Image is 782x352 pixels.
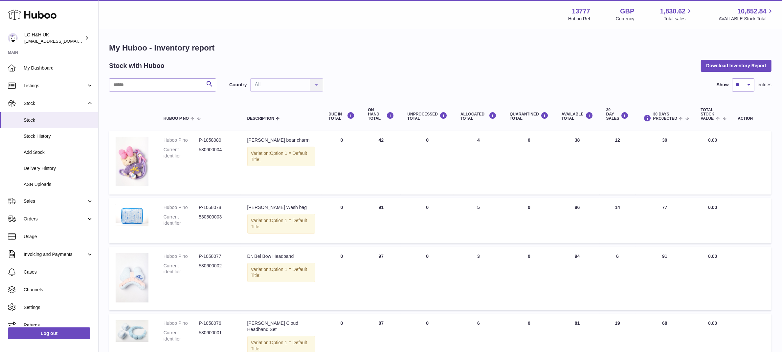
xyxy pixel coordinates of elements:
label: Show [717,82,729,88]
dd: 530600002 [199,263,234,275]
span: Option 1 = Default Title; [251,340,307,351]
div: Variation: [247,147,316,166]
div: [PERSON_NAME] Cloud Headband Set [247,320,316,333]
div: Currency [616,16,635,22]
span: ASN Uploads [24,181,93,188]
div: UNPROCESSED Total [407,112,447,121]
div: [PERSON_NAME] Wash bag [247,204,316,211]
dt: Current identifier [164,330,199,342]
td: 0 [401,131,454,195]
div: 30 DAY SALES [606,108,629,121]
h2: Stock with Huboo [109,61,165,70]
dd: P-1058077 [199,253,234,259]
dd: 530600003 [199,214,234,226]
td: 91 [361,198,401,243]
dt: Huboo P no [164,137,199,143]
span: 10,852.84 [737,7,767,16]
td: 86 [555,198,600,243]
span: 0.00 [708,321,717,326]
div: AVAILABLE Total [562,112,593,121]
div: ON HAND Total [368,108,394,121]
dt: Current identifier [164,147,199,159]
span: Stock [24,117,93,123]
td: 91 [636,247,694,311]
span: 1,830.62 [660,7,686,16]
strong: GBP [620,7,634,16]
td: 0 [322,198,361,243]
dd: 530600001 [199,330,234,342]
div: DUE IN TOTAL [328,112,355,121]
span: Stock [24,100,86,107]
div: [PERSON_NAME] bear charm [247,137,316,143]
td: 0 [401,198,454,243]
td: 12 [600,131,636,195]
span: 0 [528,321,530,326]
td: 0 [401,247,454,311]
td: 6 [600,247,636,311]
td: 77 [636,198,694,243]
span: Total stock value [701,108,714,121]
div: ALLOCATED Total [460,112,497,121]
td: 42 [361,131,401,195]
span: Sales [24,198,86,204]
span: Channels [24,287,93,293]
span: My Dashboard [24,65,93,71]
dd: P-1058078 [199,204,234,211]
td: 14 [600,198,636,243]
span: Add Stock [24,149,93,155]
img: veechen@lghnh.co.uk [8,33,18,43]
td: 0 [322,131,361,195]
td: 38 [555,131,600,195]
span: Description [247,116,274,121]
div: QUARANTINED Total [510,112,548,121]
a: 10,852.84 AVAILABLE Stock Total [719,7,774,22]
td: 3 [454,247,503,311]
td: 0 [322,247,361,311]
span: [EMAIL_ADDRESS][DOMAIN_NAME] [24,38,97,44]
span: 0.00 [708,137,717,143]
div: Huboo Ref [568,16,590,22]
td: 5 [454,198,503,243]
span: Settings [24,304,93,311]
span: Delivery History [24,165,93,172]
a: Log out [8,327,90,339]
span: Stock History [24,133,93,139]
span: 0 [528,254,530,259]
span: Returns [24,322,93,328]
strong: 13777 [572,7,590,16]
img: product image [116,137,148,186]
span: Total sales [664,16,693,22]
a: 1,830.62 Total sales [660,7,693,22]
span: Invoicing and Payments [24,251,86,258]
span: 0.00 [708,205,717,210]
span: AVAILABLE Stock Total [719,16,774,22]
span: Option 1 = Default Title; [251,151,307,162]
dt: Huboo P no [164,204,199,211]
span: Orders [24,216,86,222]
div: Variation: [247,263,316,282]
dt: Huboo P no [164,320,199,326]
span: 0 [528,205,530,210]
dt: Huboo P no [164,253,199,259]
dd: P-1058076 [199,320,234,326]
img: product image [116,253,148,302]
div: Variation: [247,214,316,234]
dt: Current identifier [164,263,199,275]
img: product image [116,320,148,342]
span: 0 [528,137,530,143]
span: Option 1 = Default Title; [251,267,307,278]
dd: P-1058080 [199,137,234,143]
div: Dr. Bel Bow Headband [247,253,316,259]
span: 30 DAYS PROJECTED [653,112,677,121]
td: 97 [361,247,401,311]
img: product image [116,204,148,226]
span: Listings [24,83,86,89]
td: 4 [454,131,503,195]
span: 0.00 [708,254,717,259]
div: Action [738,116,765,121]
h1: My Huboo - Inventory report [109,43,771,53]
td: 30 [636,131,694,195]
label: Country [229,82,247,88]
span: Usage [24,234,93,240]
span: Cases [24,269,93,275]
